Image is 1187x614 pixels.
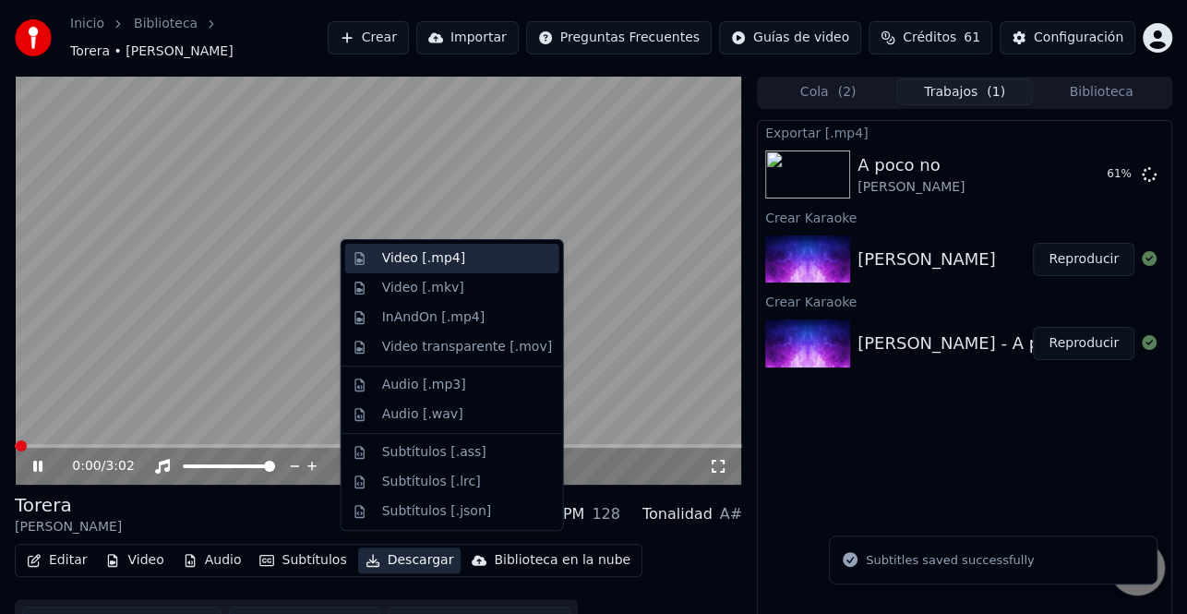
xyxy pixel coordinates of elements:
[987,83,1005,102] span: ( 1 )
[758,206,1171,228] div: Crear Karaoke
[964,29,980,47] span: 61
[358,548,462,573] button: Descargar
[857,178,965,197] div: [PERSON_NAME]
[70,15,104,33] a: Inicio
[866,551,1034,570] div: Subtitles saved successfully
[758,121,1171,143] div: Exportar [.mp4]
[98,548,171,573] button: Video
[70,15,328,61] nav: breadcrumb
[382,405,463,424] div: Audio [.wav]
[382,308,486,327] div: InAndOn [.mp4]
[72,457,101,476] span: 0:00
[1000,21,1135,54] button: Configuración
[719,21,861,54] button: Guías de video
[760,78,896,105] button: Cola
[758,290,1171,312] div: Crear Karaoke
[19,548,94,573] button: Editar
[382,249,465,268] div: Video [.mp4]
[1033,78,1169,105] button: Biblioteca
[15,518,122,536] div: [PERSON_NAME]
[382,376,466,394] div: Audio [.mp3]
[1033,327,1134,360] button: Reproducir
[553,503,584,525] div: BPM
[857,152,965,178] div: A poco no
[134,15,198,33] a: Biblioteca
[494,551,630,570] div: Biblioteca en la nube
[720,503,742,525] div: A#
[252,548,354,573] button: Subtítulos
[175,548,249,573] button: Audio
[105,457,134,476] span: 3:02
[869,21,992,54] button: Créditos61
[896,78,1033,105] button: Trabajos
[857,247,996,272] div: [PERSON_NAME]
[1034,29,1123,47] div: Configuración
[382,338,552,356] div: Video transparente [.mov]
[328,21,409,54] button: Crear
[15,19,52,56] img: youka
[837,83,856,102] span: ( 2 )
[857,331,1095,356] div: [PERSON_NAME] - A poco no
[382,502,492,521] div: Subtítulos [.json]
[15,492,122,518] div: Torera
[72,457,116,476] div: /
[382,473,481,491] div: Subtítulos [.lrc]
[382,443,486,462] div: Subtítulos [.ass]
[1107,167,1134,182] div: 61 %
[526,21,712,54] button: Preguntas Frecuentes
[382,279,464,297] div: Video [.mkv]
[1033,243,1134,276] button: Reproducir
[70,42,234,61] span: Torera • [PERSON_NAME]
[903,29,956,47] span: Créditos
[642,503,713,525] div: Tonalidad
[592,503,620,525] div: 128
[416,21,519,54] button: Importar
